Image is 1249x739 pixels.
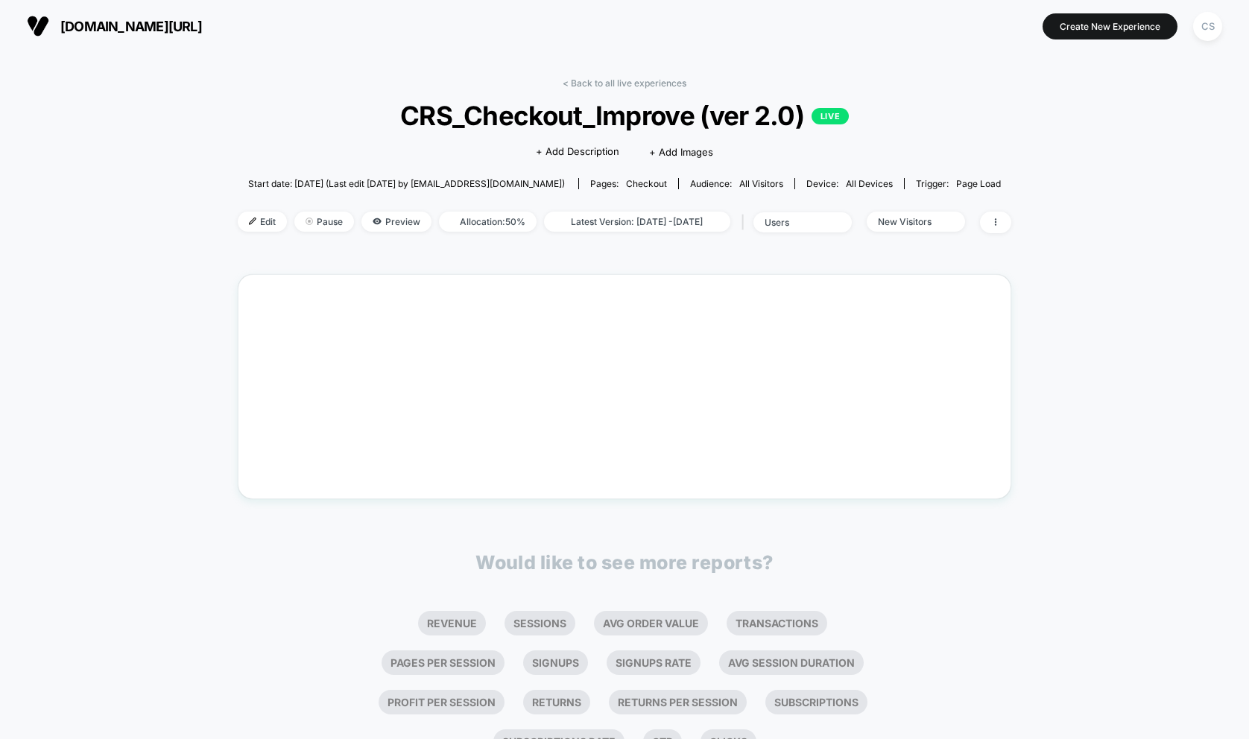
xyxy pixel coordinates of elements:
[27,15,49,37] img: Visually logo
[418,611,486,635] li: Revenue
[1193,12,1222,41] div: CS
[382,650,505,675] li: Pages Per Session
[878,216,937,227] div: New Visitors
[812,108,849,124] p: LIVE
[846,178,893,189] span: all devices
[609,690,747,714] li: Returns Per Session
[956,178,1001,189] span: Page Load
[439,212,537,232] span: Allocation: 50%
[765,690,867,714] li: Subscriptions
[626,178,667,189] span: checkout
[475,551,774,574] p: Would like to see more reports?
[1043,13,1177,39] button: Create New Experience
[60,19,202,34] span: [DOMAIN_NAME][URL]
[563,77,686,89] a: < Back to all live experiences
[379,690,505,714] li: Profit Per Session
[739,178,783,189] span: All Visitors
[306,218,313,225] img: end
[719,650,864,675] li: Avg Session Duration
[794,178,904,189] span: Device:
[536,145,619,159] span: + Add Description
[1189,11,1227,42] button: CS
[916,178,1001,189] div: Trigger:
[523,650,588,675] li: Signups
[361,212,431,232] span: Preview
[544,212,730,232] span: Latest Version: [DATE] - [DATE]
[22,14,206,38] button: [DOMAIN_NAME][URL]
[505,611,575,635] li: Sessions
[765,217,824,228] div: users
[248,178,565,189] span: Start date: [DATE] (Last edit [DATE] by [EMAIL_ADDRESS][DOMAIN_NAME])
[607,650,701,675] li: Signups Rate
[238,212,287,232] span: Edit
[649,146,713,158] span: + Add Images
[727,611,827,635] li: Transactions
[690,178,783,189] div: Audience:
[249,218,256,225] img: edit
[738,212,753,233] span: |
[594,611,708,635] li: Avg Order Value
[276,100,973,131] span: CRS_Checkout_Improve (ver 2.0)
[523,690,590,714] li: Returns
[590,178,667,189] div: Pages:
[294,212,354,232] span: Pause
